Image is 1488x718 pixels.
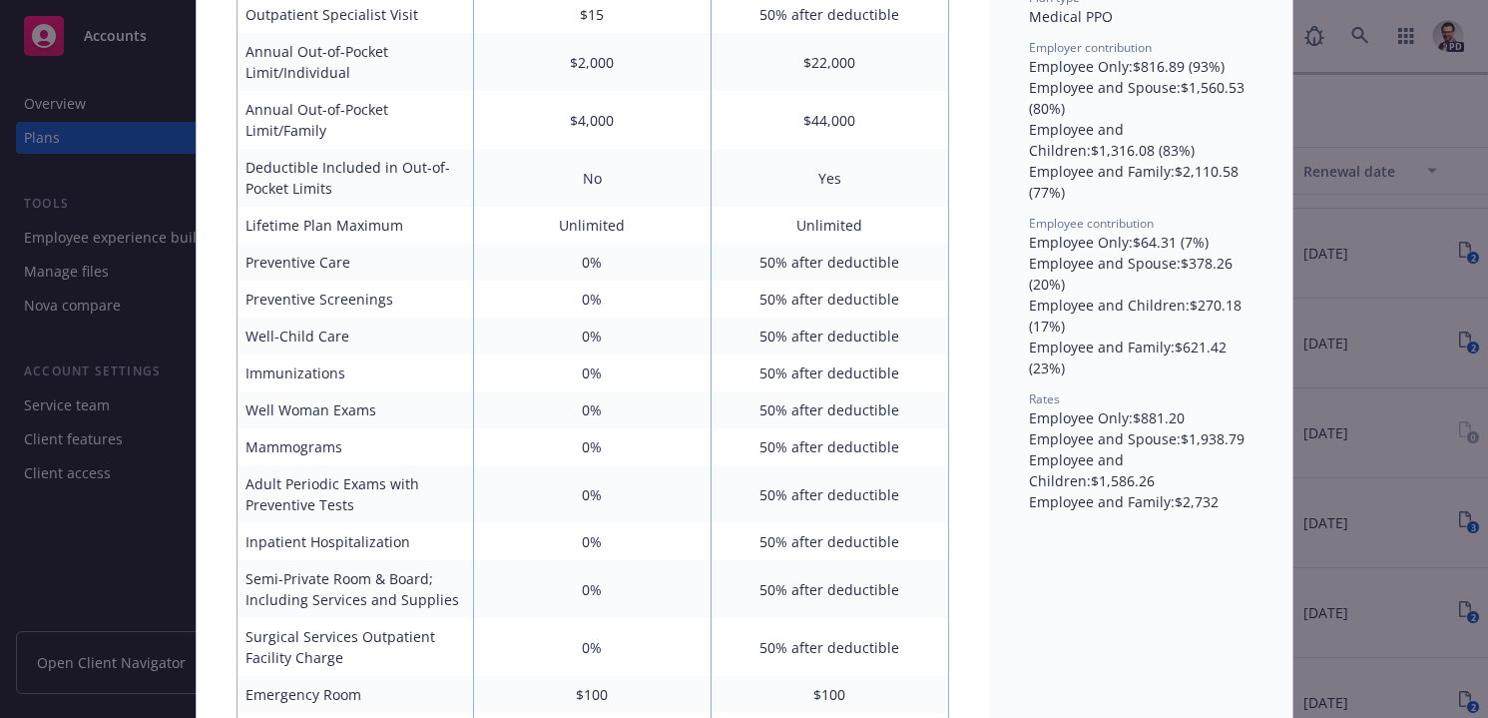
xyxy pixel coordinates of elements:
[474,676,712,713] td: $100
[237,560,474,618] td: Semi-Private Room & Board; Including Services and Supplies
[237,91,474,149] td: Annual Out-of-Pocket Limit/Family
[474,355,712,391] td: 0%
[474,33,712,91] td: $2,000
[711,465,948,523] td: 50% after deductible
[711,281,948,318] td: 50% after deductible
[237,428,474,465] td: Mammograms
[474,281,712,318] td: 0%
[237,149,474,207] td: Deductible Included in Out-of-Pocket Limits
[1029,390,1060,407] span: Rates
[1029,337,1252,378] div: Employee and Family : $621.42 (23%)
[1029,491,1252,512] div: Employee and Family : $2,732
[711,676,948,713] td: $100
[474,318,712,355] td: 0%
[711,244,948,281] td: 50% after deductible
[474,465,712,523] td: 0%
[711,207,948,244] td: Unlimited
[1029,407,1252,428] div: Employee Only : $881.20
[237,465,474,523] td: Adult Periodic Exams with Preventive Tests
[1029,119,1252,161] div: Employee and Children : $1,316.08 (83%)
[237,676,474,713] td: Emergency Room
[1029,449,1252,491] div: Employee and Children : $1,586.26
[711,33,948,91] td: $22,000
[474,91,712,149] td: $4,000
[711,91,948,149] td: $44,000
[474,244,712,281] td: 0%
[237,618,474,676] td: Surgical Services Outpatient Facility Charge
[237,391,474,428] td: Well Woman Exams
[474,207,712,244] td: Unlimited
[1029,39,1152,56] span: Employer contribution
[1029,56,1252,77] div: Employee Only : $816.89 (93%)
[474,618,712,676] td: 0%
[474,149,712,207] td: No
[1029,295,1252,337] div: Employee and Children : $270.18 (17%)
[711,318,948,355] td: 50% after deductible
[711,523,948,560] td: 50% after deductible
[237,33,474,91] td: Annual Out-of-Pocket Limit/Individual
[711,391,948,428] td: 50% after deductible
[1029,6,1252,27] div: Medical PPO
[1029,77,1252,119] div: Employee and Spouse : $1,560.53 (80%)
[237,523,474,560] td: Inpatient Hospitalization
[711,428,948,465] td: 50% after deductible
[1029,161,1252,203] div: Employee and Family : $2,110.58 (77%)
[711,355,948,391] td: 50% after deductible
[237,244,474,281] td: Preventive Care
[237,355,474,391] td: Immunizations
[1029,215,1154,232] span: Employee contribution
[237,207,474,244] td: Lifetime Plan Maximum
[474,560,712,618] td: 0%
[711,618,948,676] td: 50% after deductible
[1029,428,1252,449] div: Employee and Spouse : $1,938.79
[711,560,948,618] td: 50% after deductible
[1029,232,1252,253] div: Employee Only : $64.31 (7%)
[474,391,712,428] td: 0%
[711,149,948,207] td: Yes
[474,523,712,560] td: 0%
[237,281,474,318] td: Preventive Screenings
[237,318,474,355] td: Well-Child Care
[474,428,712,465] td: 0%
[1029,253,1252,295] div: Employee and Spouse : $378.26 (20%)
